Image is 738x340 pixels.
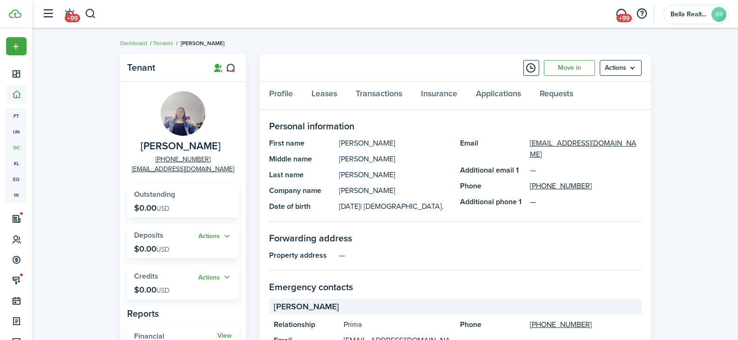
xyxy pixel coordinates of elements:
[65,14,80,22] span: +99
[339,169,451,180] panel-main-description: [PERSON_NAME]
[39,5,57,23] button: Open sidebar
[6,37,27,55] button: Open menu
[530,319,592,330] a: [PHONE_NUMBER]
[616,14,632,22] span: +99
[269,185,334,196] panel-main-title: Company name
[156,154,210,164] a: [PHONE_NUMBER]
[134,230,163,240] span: Deposits
[274,319,339,330] panel-main-title: Relationship
[530,180,592,192] a: [PHONE_NUMBER]
[181,39,224,47] span: [PERSON_NAME]
[269,169,334,180] panel-main-title: Last name
[134,271,158,281] span: Credits
[120,39,147,47] a: Dashboard
[6,124,27,140] a: un
[460,138,525,160] panel-main-title: Email
[269,153,334,165] panel-main-title: Middle name
[217,332,232,340] a: View
[141,140,221,152] span: Liz gonzalez
[600,60,642,76] button: Open menu
[269,138,334,149] panel-main-title: First name
[85,6,96,22] button: Search
[153,39,173,47] a: Tenants
[6,140,27,155] a: oc
[412,82,467,110] a: Insurance
[269,280,642,294] panel-main-section-title: Emergency contacts
[269,119,642,133] panel-main-section-title: Personal information
[6,108,27,124] a: pt
[339,153,451,165] panel-main-description: [PERSON_NAME]
[9,9,21,18] img: TenantCloud
[198,272,232,283] button: Open menu
[198,272,232,283] button: Actions
[339,138,451,149] panel-main-description: [PERSON_NAME]
[460,165,525,176] panel-main-title: Additional email 1
[134,285,169,294] p: $0.00
[360,201,444,212] span: | [DEMOGRAPHIC_DATA].
[260,82,302,110] a: Profile
[269,231,642,245] panel-main-section-title: Forwarding address
[670,11,708,18] span: Bella Realty Group Property Management
[132,164,234,174] a: [EMAIL_ADDRESS][DOMAIN_NAME]
[198,231,232,242] button: Open menu
[339,250,642,261] panel-main-description: —
[269,201,334,212] panel-main-title: Date of birth
[460,196,525,207] panel-main-title: Additional phone 1
[127,62,202,73] panel-main-title: Tenant
[156,245,169,254] span: USD
[530,82,582,110] a: Requests
[127,307,239,320] panel-main-subtitle: Reports
[61,2,78,26] a: Notifications
[134,203,169,213] p: $0.00
[344,319,451,330] panel-main-description: Prima
[339,185,451,196] panel-main-description: [PERSON_NAME]
[530,138,642,160] a: [EMAIL_ADDRESS][DOMAIN_NAME]
[302,82,346,110] a: Leases
[460,180,525,192] panel-main-title: Phone
[612,2,630,26] a: Messaging
[467,82,530,110] a: Applications
[134,189,175,200] span: Outstanding
[134,244,169,253] p: $0.00
[460,319,525,330] panel-main-title: Phone
[346,82,412,110] a: Transactions
[544,60,595,76] a: Move in
[600,60,642,76] menu-btn: Actions
[6,171,27,187] a: eq
[523,60,539,76] button: Timeline
[156,286,169,295] span: USD
[634,6,650,22] button: Open resource center
[339,201,451,212] panel-main-description: [DATE]
[269,250,334,261] panel-main-title: Property address
[198,231,232,242] button: Actions
[274,300,339,313] span: [PERSON_NAME]
[161,91,205,136] img: Liz gonzalez
[156,204,169,213] span: USD
[6,155,27,171] a: kl
[711,7,726,22] avatar-text: BR
[6,187,27,203] a: in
